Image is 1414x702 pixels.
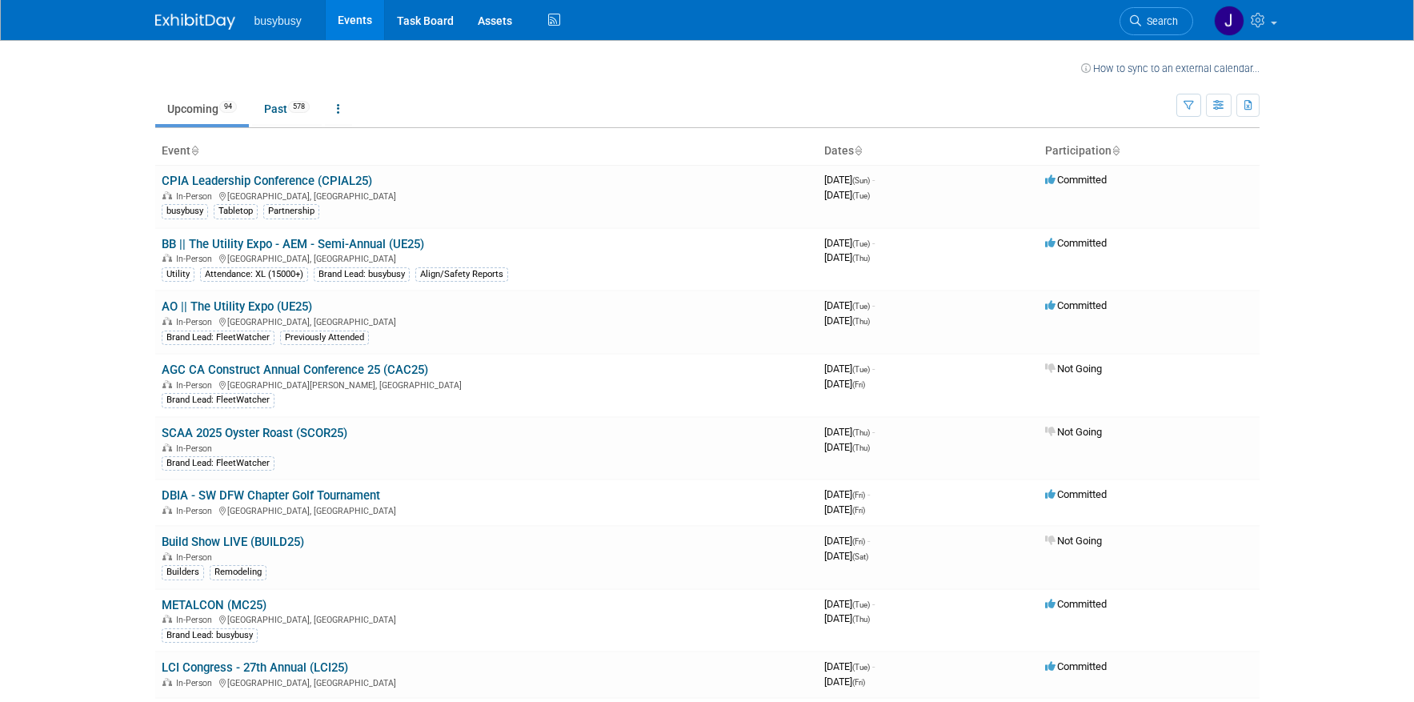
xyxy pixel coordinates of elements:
span: In-Person [176,552,217,563]
th: Event [155,138,818,165]
span: [DATE] [824,598,875,610]
span: (Thu) [852,254,870,263]
div: [GEOGRAPHIC_DATA], [GEOGRAPHIC_DATA] [162,503,811,516]
span: (Thu) [852,428,870,437]
span: (Tue) [852,600,870,609]
span: [DATE] [824,426,875,438]
span: (Tue) [852,302,870,311]
span: In-Person [176,317,217,327]
img: In-Person Event [162,615,172,623]
div: Attendance: XL (15000+) [200,267,308,282]
a: LCI Congress - 27th Annual (LCI25) [162,660,348,675]
a: CPIA Leadership Conference (CPIAL25) [162,174,372,188]
div: [GEOGRAPHIC_DATA], [GEOGRAPHIC_DATA] [162,189,811,202]
div: Brand Lead: FleetWatcher [162,456,274,471]
span: [DATE] [824,315,870,327]
a: Sort by Participation Type [1112,144,1120,157]
span: (Fri) [852,537,865,546]
img: In-Person Event [162,317,172,325]
span: Committed [1045,237,1107,249]
a: Past578 [252,94,322,124]
span: busybusy [254,14,302,27]
span: Not Going [1045,426,1102,438]
span: [DATE] [824,660,875,672]
a: Sort by Event Name [190,144,198,157]
span: [DATE] [824,189,870,201]
span: (Thu) [852,443,870,452]
img: In-Person Event [162,191,172,199]
span: (Tue) [852,365,870,374]
span: - [867,535,870,547]
span: (Tue) [852,239,870,248]
span: (Thu) [852,317,870,326]
a: AGC CA Construct Annual Conference 25 (CAC25) [162,363,428,377]
div: Brand Lead: busybusy [314,267,410,282]
span: [DATE] [824,612,870,624]
span: In-Person [176,191,217,202]
span: Committed [1045,299,1107,311]
span: [DATE] [824,237,875,249]
span: In-Person [176,506,217,516]
img: In-Person Event [162,254,172,262]
span: Search [1141,15,1178,27]
span: (Fri) [852,678,865,687]
span: [DATE] [824,550,868,562]
img: In-Person Event [162,678,172,686]
span: In-Person [176,678,217,688]
div: Tabletop [214,204,258,219]
span: - [872,363,875,375]
span: (Fri) [852,506,865,515]
span: In-Person [176,380,217,391]
div: Utility [162,267,194,282]
span: [DATE] [824,174,875,186]
span: (Thu) [852,615,870,624]
div: [GEOGRAPHIC_DATA], [GEOGRAPHIC_DATA] [162,315,811,327]
span: (Sun) [852,176,870,185]
div: Align/Safety Reports [415,267,508,282]
span: [DATE] [824,676,865,688]
span: - [872,426,875,438]
img: In-Person Event [162,443,172,451]
a: METALCON (MC25) [162,598,266,612]
img: In-Person Event [162,380,172,388]
div: Remodeling [210,565,266,580]
span: (Fri) [852,380,865,389]
img: In-Person Event [162,506,172,514]
span: [DATE] [824,488,870,500]
th: Participation [1039,138,1260,165]
img: Jess Wenrich [1214,6,1244,36]
span: - [872,660,875,672]
span: Committed [1045,174,1107,186]
span: Committed [1045,660,1107,672]
a: SCAA 2025 Oyster Roast (SCOR25) [162,426,347,440]
span: - [867,488,870,500]
span: [DATE] [824,535,870,547]
span: Not Going [1045,535,1102,547]
span: [DATE] [824,251,870,263]
a: Search [1120,7,1193,35]
span: Committed [1045,598,1107,610]
span: [DATE] [824,363,875,375]
span: In-Person [176,443,217,454]
span: (Fri) [852,491,865,499]
div: Brand Lead: busybusy [162,628,258,643]
img: In-Person Event [162,552,172,560]
span: In-Person [176,615,217,625]
a: How to sync to an external calendar... [1081,62,1260,74]
span: - [872,174,875,186]
div: [GEOGRAPHIC_DATA][PERSON_NAME], [GEOGRAPHIC_DATA] [162,378,811,391]
div: Partnership [263,204,319,219]
div: Builders [162,565,204,580]
span: [DATE] [824,503,865,515]
span: - [872,598,875,610]
span: Committed [1045,488,1107,500]
span: (Sat) [852,552,868,561]
div: Brand Lead: FleetWatcher [162,393,274,407]
img: ExhibitDay [155,14,235,30]
span: (Tue) [852,191,870,200]
a: AO || The Utility Expo (UE25) [162,299,312,314]
span: [DATE] [824,441,870,453]
span: 94 [219,101,237,113]
a: Upcoming94 [155,94,249,124]
span: [DATE] [824,299,875,311]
